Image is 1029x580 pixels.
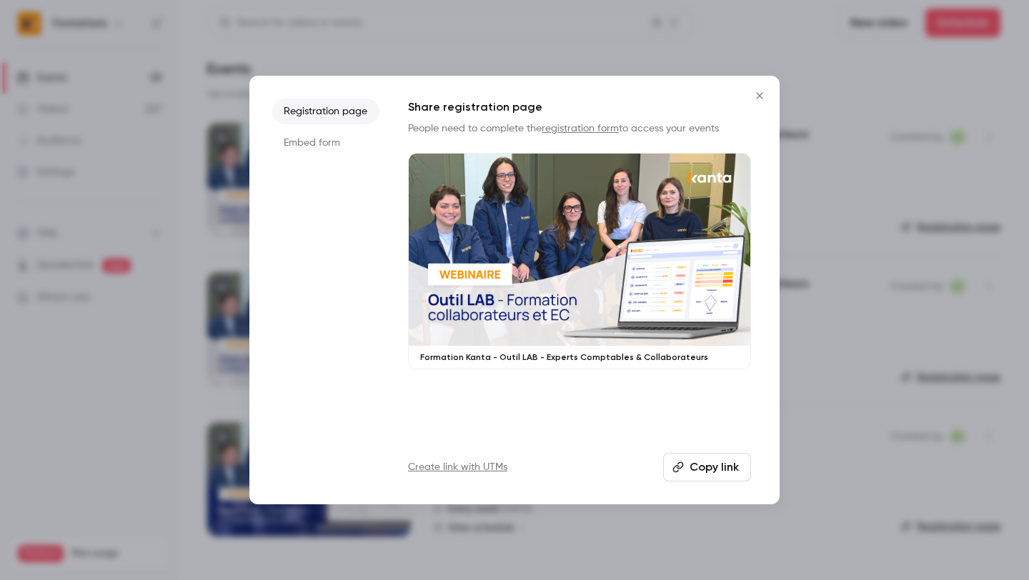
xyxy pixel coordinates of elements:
li: Registration page [272,99,379,124]
button: Close [745,81,774,110]
li: Embed form [272,130,379,156]
a: Create link with UTMs [408,460,507,474]
p: Formation Kanta - Outil LAB - Experts Comptables & Collaborateurs [420,351,739,363]
h1: Share registration page [408,99,751,116]
a: Formation Kanta - Outil LAB - Experts Comptables & Collaborateurs [408,153,751,369]
a: registration form [542,124,619,134]
button: Copy link [663,453,751,481]
p: People need to complete the to access your events [408,121,751,136]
